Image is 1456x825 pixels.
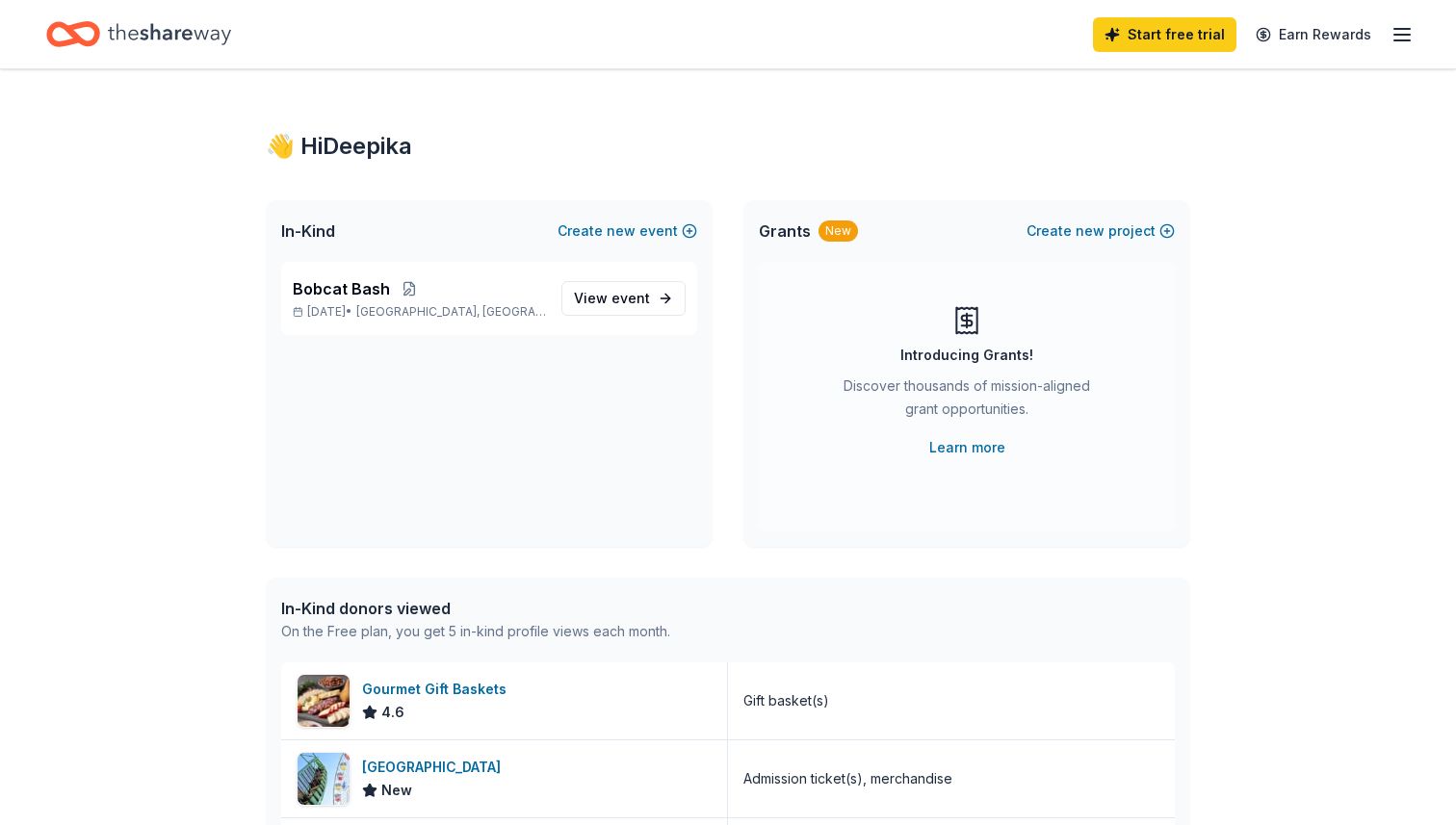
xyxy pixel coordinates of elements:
a: Earn Rewards [1244,17,1383,52]
span: [GEOGRAPHIC_DATA], [GEOGRAPHIC_DATA] [356,304,546,320]
a: View event [561,281,686,316]
div: On the Free plan, you get 5 in-kind profile views each month. [281,620,670,643]
span: event [611,290,650,306]
div: New [819,220,858,242]
button: Createnewproject [1027,219,1175,243]
span: In-Kind [281,219,335,243]
div: 👋 Hi Deepika [266,131,1190,162]
span: Grants [759,219,811,243]
span: View [574,287,650,310]
div: Admission ticket(s), merchandise [743,767,952,790]
a: Learn more [929,436,1005,459]
img: Image for Pacific Park [298,753,350,805]
span: 4.6 [381,701,404,724]
button: Createnewevent [558,219,697,243]
div: Discover thousands of mission-aligned grant opportunities. [836,374,1098,428]
div: [GEOGRAPHIC_DATA] [362,756,508,779]
p: [DATE] • [293,304,546,320]
a: Start free trial [1093,17,1236,52]
a: Home [46,12,231,57]
div: Gift basket(s) [743,689,829,712]
img: Image for Gourmet Gift Baskets [298,675,350,727]
span: Bobcat Bash [293,277,390,300]
span: new [1076,219,1105,243]
div: Gourmet Gift Baskets [362,678,514,701]
div: Introducing Grants! [900,344,1033,367]
span: New [381,779,412,802]
span: new [607,219,636,243]
div: In-Kind donors viewed [281,597,670,620]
